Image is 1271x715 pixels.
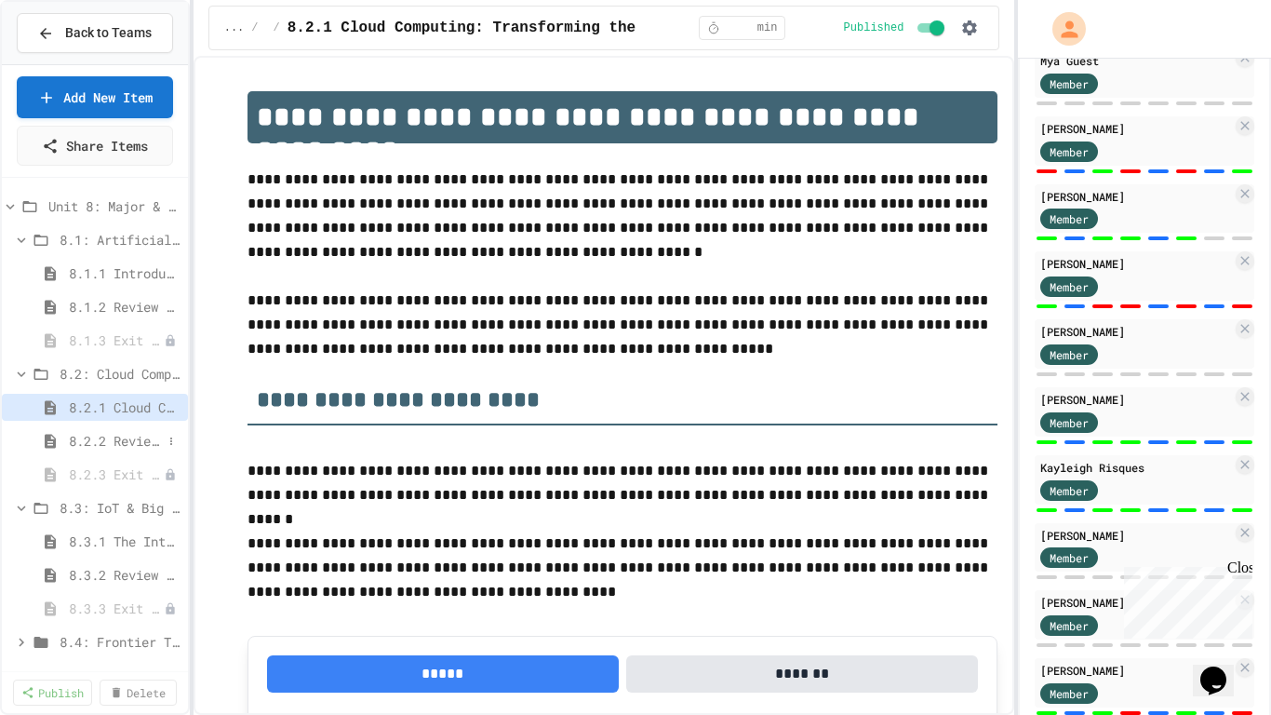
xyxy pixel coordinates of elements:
[17,13,173,53] button: Back to Teams
[1040,52,1232,69] div: Mya Guest
[48,196,181,216] span: Unit 8: Major & Emerging Technologies
[1050,346,1089,363] span: Member
[7,7,128,118] div: Chat with us now!Close
[288,17,761,39] span: 8.2.1 Cloud Computing: Transforming the Digital World
[1050,210,1089,227] span: Member
[17,126,173,166] a: Share Items
[1050,414,1089,431] span: Member
[1117,560,1252,639] iframe: chat widget
[1040,527,1232,544] div: [PERSON_NAME]
[844,20,904,35] span: Published
[1050,482,1089,499] span: Member
[60,364,181,384] span: 8.2: Cloud Computing
[1040,594,1232,611] div: [PERSON_NAME]
[17,76,173,118] a: Add New Item
[60,632,181,652] span: 8.4: Frontier Tech Spotlight
[1193,641,1252,696] iframe: chat widget
[844,17,949,39] div: Content is published and visible to students
[1040,459,1232,476] div: Kayleigh Risques
[274,20,280,35] span: /
[1040,662,1232,679] div: [PERSON_NAME]
[224,20,245,35] span: ...
[69,599,164,618] span: 8.3.3 Exit Activity - IoT Data Detective Challenge
[69,297,181,317] span: 8.1.2 Review - Introduction to Artificial Intelligence
[60,230,181,250] span: 8.1: Artificial Intelligence Basics
[251,20,258,35] span: /
[1050,617,1089,634] span: Member
[757,20,778,35] span: min
[1033,7,1090,50] div: My Account
[1050,278,1089,295] span: Member
[1040,255,1232,272] div: [PERSON_NAME]
[1040,188,1232,205] div: [PERSON_NAME]
[1050,685,1089,702] span: Member
[100,680,177,706] a: Delete
[69,398,181,417] span: 8.2.1 Cloud Computing: Transforming the Digital World
[69,465,164,484] span: 8.2.3 Exit Activity - Cloud Service Detective
[164,602,177,615] div: Unpublished
[1040,120,1232,137] div: [PERSON_NAME]
[69,565,181,585] span: 8.3.2 Review - The Internet of Things and Big Data
[69,532,181,551] span: 8.3.1 The Internet of Things and Big Data: Our Connected Digital World
[164,334,177,347] div: Unpublished
[164,468,177,481] div: Unpublished
[60,498,181,518] span: 8.3: IoT & Big Data
[1040,323,1232,340] div: [PERSON_NAME]
[1050,75,1089,92] span: Member
[65,23,152,43] span: Back to Teams
[1050,549,1089,566] span: Member
[1050,143,1089,160] span: Member
[69,263,181,283] span: 8.1.1 Introduction to Artificial Intelligence
[162,432,181,451] button: More options
[69,431,162,451] span: 8.2.2 Review - Cloud Computing
[1040,391,1232,408] div: [PERSON_NAME]
[13,680,92,706] a: Publish
[69,331,164,350] span: 8.1.3 Exit Activity - AI Detective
